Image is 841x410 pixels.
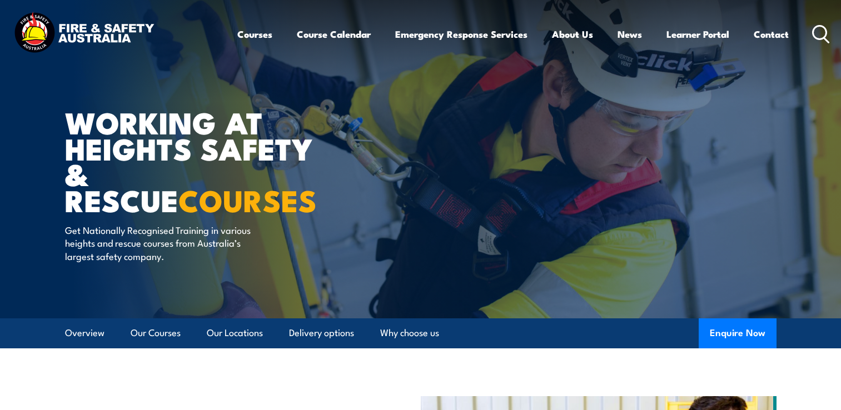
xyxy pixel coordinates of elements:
[178,176,317,222] strong: COURSES
[618,19,642,49] a: News
[65,223,268,262] p: Get Nationally Recognised Training in various heights and rescue courses from Australia’s largest...
[297,19,371,49] a: Course Calendar
[380,318,439,348] a: Why choose us
[131,318,181,348] a: Our Courses
[65,109,340,213] h1: WORKING AT HEIGHTS SAFETY & RESCUE
[207,318,263,348] a: Our Locations
[699,318,777,348] button: Enquire Now
[65,318,104,348] a: Overview
[237,19,272,49] a: Courses
[289,318,354,348] a: Delivery options
[552,19,593,49] a: About Us
[754,19,789,49] a: Contact
[666,19,729,49] a: Learner Portal
[395,19,528,49] a: Emergency Response Services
